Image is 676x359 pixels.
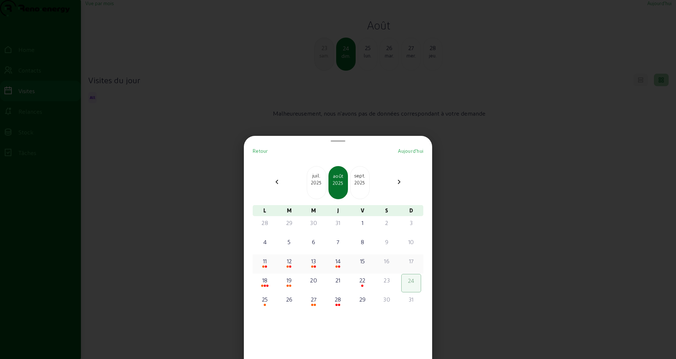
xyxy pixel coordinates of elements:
div: 23 [377,276,396,285]
div: 13 [305,257,323,265]
div: 5 [280,237,298,246]
div: 1 [353,218,371,227]
div: 8 [353,237,371,246]
div: 28 [329,295,347,304]
div: 30 [305,218,323,227]
div: V [350,205,374,216]
div: 30 [377,295,396,304]
div: août [329,172,347,180]
mat-icon: chevron_left [273,177,281,186]
div: 27 [305,295,323,304]
div: 16 [377,257,396,265]
div: juil. [307,172,326,179]
div: M [302,205,326,216]
span: Retour [253,148,268,154]
div: 15 [353,257,371,265]
div: D [399,205,423,216]
div: 20 [305,276,323,285]
div: 22 [353,276,371,285]
div: 2025 [329,180,347,186]
span: Aujourd'hui [398,148,423,154]
div: 4 [256,237,274,246]
div: 31 [329,218,347,227]
mat-icon: chevron_right [395,177,403,186]
div: 2025 [351,179,369,186]
div: 17 [402,257,420,265]
div: J [326,205,350,216]
div: S [374,205,399,216]
div: 28 [256,218,274,227]
div: 12 [280,257,298,265]
div: 9 [377,237,396,246]
div: 29 [353,295,371,304]
div: 18 [256,276,274,285]
div: 2 [377,218,396,227]
div: 25 [256,295,274,304]
div: M [277,205,301,216]
div: 31 [402,295,420,304]
div: 2025 [307,179,326,186]
div: sept. [351,172,369,179]
div: L [253,205,277,216]
div: 26 [280,295,298,304]
div: 24 [402,276,420,285]
div: 7 [329,237,347,246]
div: 14 [329,257,347,265]
div: 6 [305,237,323,246]
div: 19 [280,276,298,285]
div: 3 [402,218,420,227]
div: 10 [402,237,420,246]
div: 29 [280,218,298,227]
div: 11 [256,257,274,265]
div: 21 [329,276,347,285]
